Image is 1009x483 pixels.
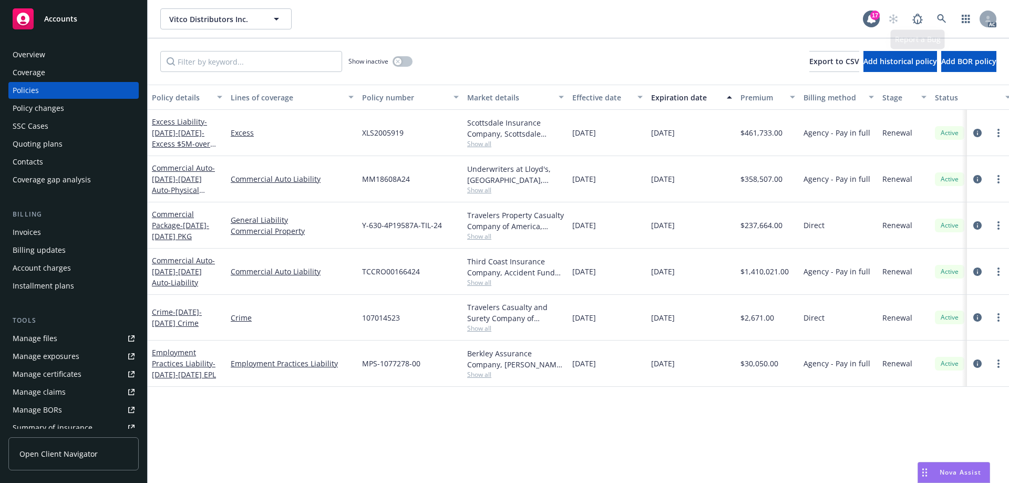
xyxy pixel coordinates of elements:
div: Manage exposures [13,348,79,365]
span: MPS-1077278-00 [362,358,420,369]
span: Agency - Pay in full [804,173,870,184]
span: $461,733.00 [740,127,783,138]
button: Expiration date [647,85,736,110]
button: Export to CSV [809,51,859,72]
a: Manage claims [8,384,139,400]
span: Active [939,221,960,230]
a: Billing updates [8,242,139,259]
span: TCCRO00166424 [362,266,420,277]
div: Summary of insurance [13,419,92,436]
a: more [992,311,1005,324]
span: Show all [467,232,564,241]
div: Stage [882,92,915,103]
a: Search [931,8,952,29]
span: Manage exposures [8,348,139,365]
span: [DATE] [572,127,596,138]
div: SSC Cases [13,118,48,135]
button: Premium [736,85,799,110]
div: Underwriters at Lloyd's, [GEOGRAPHIC_DATA], [PERSON_NAME] of [GEOGRAPHIC_DATA], RT Specialty Insu... [467,163,564,186]
a: Policies [8,82,139,99]
a: Invoices [8,224,139,241]
div: Berkley Assurance Company, [PERSON_NAME] Corporation, Anzen Insurance Solutions LLC [467,348,564,370]
span: $1,410,021.00 [740,266,789,277]
span: [DATE] [572,312,596,323]
div: Coverage [13,64,45,81]
div: Effective date [572,92,631,103]
span: [DATE] [651,358,675,369]
a: circleInformation [971,127,984,139]
span: Add BOR policy [941,56,996,66]
span: [DATE] [651,312,675,323]
span: Renewal [882,266,912,277]
span: Active [939,359,960,368]
a: Excess [231,127,354,138]
span: Show all [467,324,564,333]
a: Overview [8,46,139,63]
a: Employment Practices Liability [231,358,354,369]
div: Installment plans [13,278,74,294]
span: - [DATE]-[DATE] Crime [152,307,202,328]
div: Scottsdale Insurance Company, Scottsdale Insurance Company (Nationwide), CRC Group [467,117,564,139]
a: Commercial Auto [152,255,215,287]
a: Report a Bug [907,8,928,29]
a: Coverage gap analysis [8,171,139,188]
div: Manage certificates [13,366,81,383]
span: Renewal [882,173,912,184]
span: [DATE] [651,266,675,277]
a: Crime [152,307,202,328]
div: Quoting plans [13,136,63,152]
a: Crime [231,312,354,323]
div: Contacts [13,153,43,170]
a: Commercial Auto Liability [231,266,354,277]
div: Drag to move [918,463,931,482]
div: Policies [13,82,39,99]
a: Summary of insurance [8,419,139,436]
span: Show all [467,139,564,148]
a: Quoting plans [8,136,139,152]
a: Commercial Auto Liability [231,173,354,184]
span: Show all [467,278,564,287]
span: Y-630-4P19587A-TIL-24 [362,220,442,231]
span: MM18608A24 [362,173,410,184]
a: Contacts [8,153,139,170]
span: - [DATE]-[DATE]-Excess $5M-over GL, Auto, and Employers Liability [152,117,218,171]
div: Manage files [13,330,57,347]
div: Overview [13,46,45,63]
span: Vitco Distributors Inc. [169,14,260,25]
button: Market details [463,85,568,110]
span: - [DATE]-[DATE] PKG [152,220,209,241]
a: more [992,173,1005,186]
a: circleInformation [971,219,984,232]
div: Manage BORs [13,402,62,418]
span: Agency - Pay in full [804,127,870,138]
a: Commercial Auto [152,163,215,250]
button: Billing method [799,85,878,110]
span: Accounts [44,15,77,23]
span: Active [939,313,960,322]
span: [DATE] [572,173,596,184]
div: Market details [467,92,552,103]
span: XLS2005919 [362,127,404,138]
div: Tools [8,315,139,326]
button: Effective date [568,85,647,110]
div: Lines of coverage [231,92,342,103]
span: - [DATE]-[DATE] Auto-Liability [152,255,215,287]
button: Lines of coverage [226,85,358,110]
a: circleInformation [971,357,984,370]
span: [DATE] [572,220,596,231]
span: $2,671.00 [740,312,774,323]
a: Excess Liability [152,117,218,171]
div: 17 [870,11,880,20]
button: Add historical policy [863,51,937,72]
button: Add BOR policy [941,51,996,72]
div: Third Coast Insurance Company, Accident Fund Group (AF Group), RT Specialty Insurance Services, L... [467,256,564,278]
div: Travelers Casualty and Surety Company of America, Travelers Insurance [467,302,564,324]
span: Add historical policy [863,56,937,66]
a: circleInformation [971,265,984,278]
a: more [992,127,1005,139]
a: Accounts [8,4,139,34]
button: Nova Assist [918,462,990,483]
span: Open Client Navigator [19,448,98,459]
span: Nova Assist [940,468,981,477]
a: Commercial Package [152,209,209,241]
